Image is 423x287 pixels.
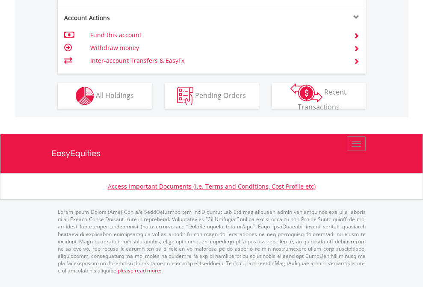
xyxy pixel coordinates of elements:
[290,83,322,102] img: transactions-zar-wht.png
[76,87,94,105] img: holdings-wht.png
[165,83,259,109] button: Pending Orders
[177,87,193,105] img: pending_instructions-wht.png
[90,29,343,41] td: Fund this account
[90,41,343,54] td: Withdraw money
[58,208,366,274] p: Lorem Ipsum Dolors (Ame) Con a/e SeddOeiusmod tem InciDiduntut Lab Etd mag aliquaen admin veniamq...
[118,267,161,274] a: please read more:
[58,83,152,109] button: All Holdings
[96,90,134,100] span: All Holdings
[272,83,366,109] button: Recent Transactions
[51,134,372,173] a: EasyEquities
[58,14,212,22] div: Account Actions
[195,90,246,100] span: Pending Orders
[108,182,316,190] a: Access Important Documents (i.e. Terms and Conditions, Cost Profile etc)
[90,54,343,67] td: Inter-account Transfers & EasyFx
